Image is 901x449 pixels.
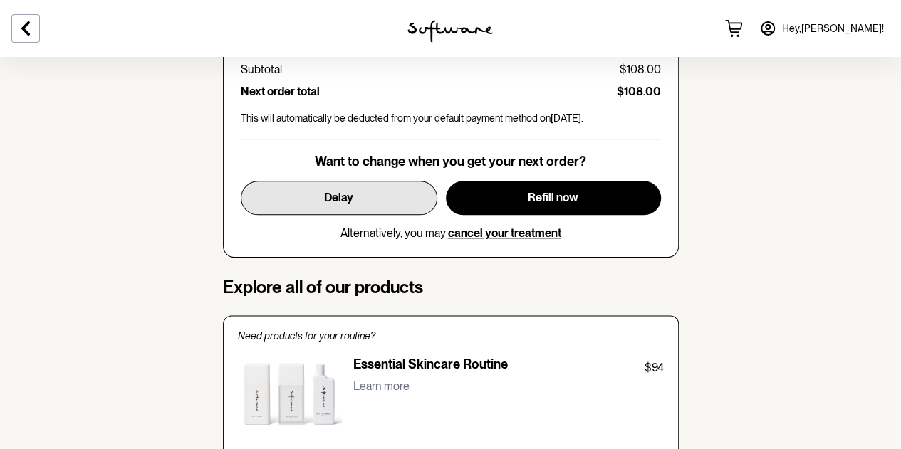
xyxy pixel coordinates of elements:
p: $94 [645,359,664,376]
span: Delay [324,191,353,204]
button: Refill now [446,181,661,215]
a: Hey,[PERSON_NAME]! [751,11,892,46]
span: Refill now [528,191,578,204]
p: $108.00 [617,85,661,98]
img: software logo [407,20,493,43]
span: Hey, [PERSON_NAME] ! [782,23,884,35]
p: Alternatively, you may [340,226,561,240]
p: Next order total [241,85,320,98]
p: Essential Skincare Routine [353,356,508,376]
button: cancel your treatment [448,226,561,240]
p: Want to change when you get your next order? [315,154,586,169]
p: $108.00 [620,63,661,76]
img: Essential Skincare Routine product [238,356,342,436]
button: Delay [241,181,437,215]
button: Learn more [353,376,410,396]
p: Learn more [353,379,410,393]
p: Need products for your routine? [238,330,664,342]
p: Subtotal [241,63,282,76]
h4: Explore all of our products [223,278,679,298]
p: This will automatically be deducted from your default payment method on [DATE] . [241,112,661,125]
